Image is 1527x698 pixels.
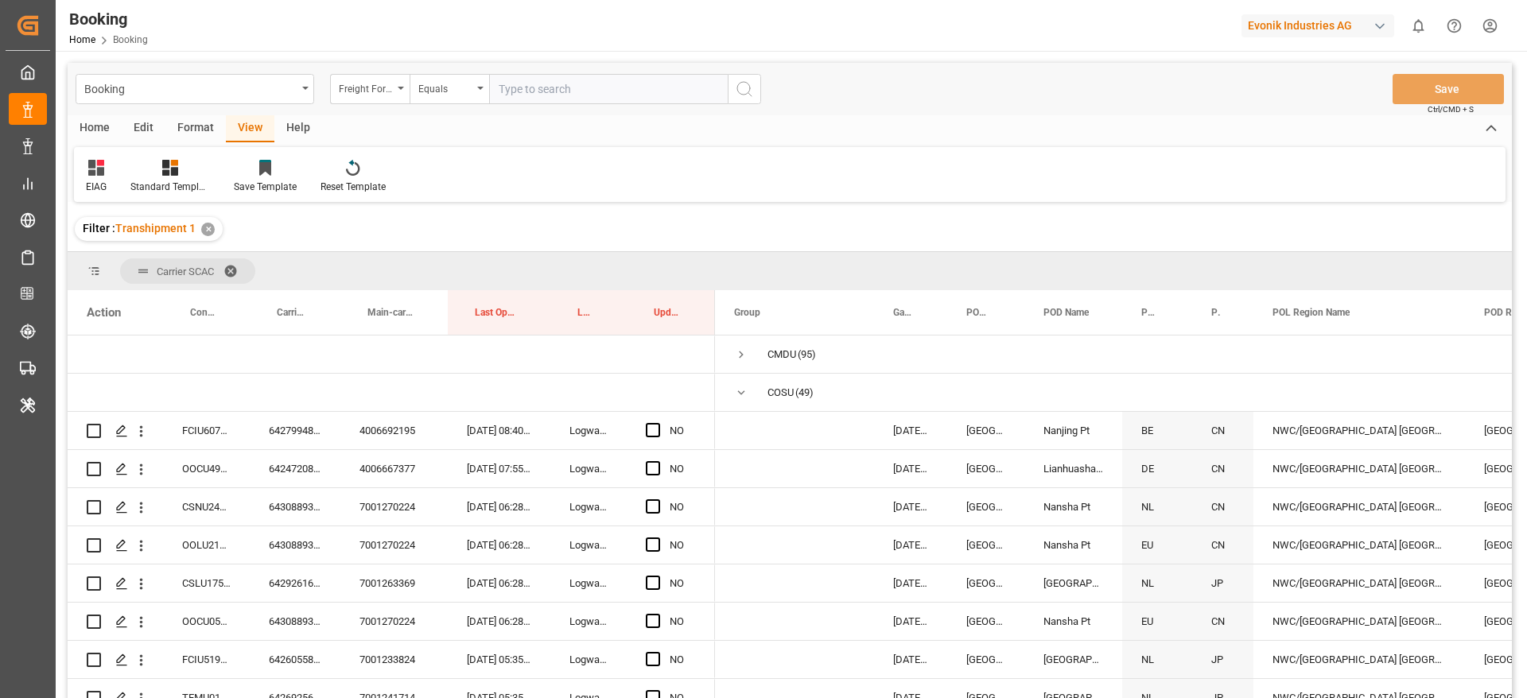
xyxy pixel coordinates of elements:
[798,336,816,373] span: (95)
[234,180,297,194] div: Save Template
[1393,74,1504,104] button: Save
[1241,10,1401,41] button: Evonik Industries AG
[670,565,696,602] div: NO
[767,336,796,373] div: CMDU
[130,180,210,194] div: Standard Templates
[1122,450,1192,487] div: DE
[68,374,715,412] div: Press SPACE to select this row.
[201,223,215,236] div: ✕
[1241,14,1394,37] div: Evonik Industries AG
[1122,641,1192,678] div: NL
[1253,564,1465,602] div: NWC/[GEOGRAPHIC_DATA] [GEOGRAPHIC_DATA] / [GEOGRAPHIC_DATA]
[190,307,216,318] span: Container No.
[274,115,322,142] div: Help
[68,564,715,603] div: Press SPACE to select this row.
[1253,641,1465,678] div: NWC/[GEOGRAPHIC_DATA] [GEOGRAPHIC_DATA] / [GEOGRAPHIC_DATA]
[874,488,947,525] div: [DATE] 16:32:00
[448,603,550,640] div: [DATE] 06:28:06
[157,266,214,277] span: Carrier SCAC
[340,488,448,525] div: 7001270224
[475,307,517,318] span: Last Opened Date
[340,412,448,449] div: 4006692195
[163,488,250,525] div: CSNU2402858
[69,7,148,31] div: Booking
[1122,603,1192,640] div: EU
[1024,526,1122,564] div: Nansha Pt
[163,526,250,564] div: OOLU2195676
[670,527,696,564] div: NO
[947,564,1024,602] div: [GEOGRAPHIC_DATA]
[1272,307,1350,318] span: POL Region Name
[550,641,627,678] div: Logward System
[1043,307,1089,318] span: POD Name
[163,564,250,602] div: CSLU1754100
[670,413,696,449] div: NO
[163,450,250,487] div: OOCU4917154
[163,603,250,640] div: OOCU0511871
[448,526,550,564] div: [DATE] 06:28:06
[728,74,761,104] button: search button
[68,603,715,641] div: Press SPACE to select this row.
[1192,450,1253,487] div: CN
[947,603,1024,640] div: [GEOGRAPHIC_DATA]
[1024,603,1122,640] div: Nansha Pt
[1192,564,1253,602] div: JP
[577,307,593,318] span: Last Opened By
[1253,603,1465,640] div: NWC/[GEOGRAPHIC_DATA] [GEOGRAPHIC_DATA] / [GEOGRAPHIC_DATA]
[1024,450,1122,487] div: Lianhuashan Pt
[874,603,947,640] div: [DATE] 16:32:00
[250,450,340,487] div: 6424720820
[550,603,627,640] div: Logward System
[340,526,448,564] div: 7001270224
[410,74,489,104] button: open menu
[874,526,947,564] div: [DATE] 16:32:00
[163,641,250,678] div: FCIU5199786
[165,115,226,142] div: Format
[68,488,715,526] div: Press SPACE to select this row.
[250,641,340,678] div: 6426055860
[550,564,627,602] div: Logward System
[1401,8,1436,44] button: show 0 new notifications
[68,335,715,374] div: Press SPACE to select this row.
[1024,412,1122,449] div: Nanjing Pt
[448,450,550,487] div: [DATE] 07:55:28
[68,450,715,488] div: Press SPACE to select this row.
[340,603,448,640] div: 7001270224
[84,78,297,98] div: Booking
[947,488,1024,525] div: [GEOGRAPHIC_DATA]
[874,412,947,449] div: [DATE] 08:35:00
[550,450,627,487] div: Logward System
[1192,641,1253,678] div: JP
[448,564,550,602] div: [DATE] 06:28:06
[339,78,393,96] div: Freight Forwarder's Reference No.
[68,412,715,450] div: Press SPACE to select this row.
[734,307,760,318] span: Group
[68,115,122,142] div: Home
[874,450,947,487] div: [DATE] 08:06:00
[795,374,814,411] span: (49)
[1122,488,1192,525] div: NL
[76,74,314,104] button: open menu
[1024,641,1122,678] div: [GEOGRAPHIC_DATA]
[122,115,165,142] div: Edit
[489,74,728,104] input: Type to search
[277,307,307,318] span: Carrier Booking No.
[893,307,914,318] span: Gate In POL
[670,603,696,640] div: NO
[87,305,121,320] div: Action
[874,641,947,678] div: [DATE] 00:00:00
[448,641,550,678] div: [DATE] 05:35:07
[1253,488,1465,525] div: NWC/[GEOGRAPHIC_DATA] [GEOGRAPHIC_DATA] / [GEOGRAPHIC_DATA]
[947,450,1024,487] div: [GEOGRAPHIC_DATA]
[767,374,794,411] div: COSU
[448,488,550,525] div: [DATE] 06:28:06
[69,34,95,45] a: Home
[874,564,947,602] div: [DATE] 22:43:00
[330,74,410,104] button: open menu
[367,307,414,318] span: Main-carriage No.
[1192,526,1253,564] div: CN
[1141,307,1159,318] span: POL Country
[966,307,991,318] span: POL Name
[163,412,250,449] div: FCIU6071980
[340,450,448,487] div: 4006667377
